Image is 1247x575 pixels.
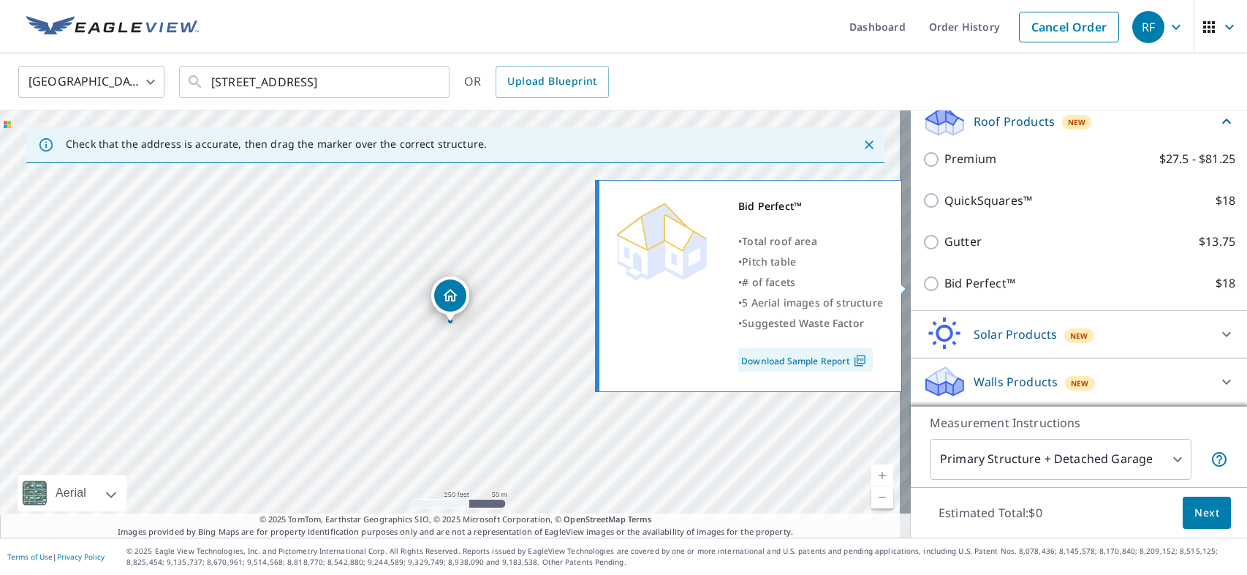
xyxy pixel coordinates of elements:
[738,196,883,217] div: Bid Perfect™
[738,348,873,372] a: Download Sample Report
[1159,150,1235,168] p: $27.5 - $81.25
[871,486,893,508] a: Current Level 17, Zoom Out
[944,150,996,168] p: Premium
[922,364,1235,399] div: Walls ProductsNew
[930,439,1191,480] div: Primary Structure + Detached Garage
[7,552,105,561] p: |
[66,138,487,151] p: Check that the address is accurate, then drag the marker over the correct structure.
[126,546,1240,568] p: © 2025 Eagle View Technologies, Inc. and Pictometry International Corp. All Rights Reserved. Repo...
[974,373,1058,391] p: Walls Products
[1210,451,1228,468] span: Your report will include the primary structure and a detached garage if one exists.
[738,231,883,252] div: •
[742,296,883,309] span: 5 Aerial images of structure
[26,16,199,38] img: EV Logo
[944,233,982,251] p: Gutter
[211,61,420,102] input: Search by address or latitude-longitude
[738,293,883,313] div: •
[738,313,883,334] div: •
[850,354,870,367] img: Pdf Icon
[1194,504,1219,522] span: Next
[922,317,1235,352] div: Solar ProductsNew
[628,514,652,525] a: Terms
[18,475,126,511] div: Aerial
[930,414,1228,432] p: Measurement Instructions
[507,72,596,91] span: Upload Blueprint
[7,552,53,562] a: Terms of Use
[742,234,817,248] span: Total roof area
[927,497,1054,529] p: Estimated Total: $0
[742,275,795,289] span: # of facets
[464,66,609,98] div: OR
[944,274,1015,293] p: Bid Perfect™
[1216,192,1235,210] p: $18
[57,552,105,562] a: Privacy Policy
[1216,274,1235,293] p: $18
[1019,12,1119,42] a: Cancel Order
[259,514,652,526] span: © 2025 TomTom, Earthstar Geographics SIO, © 2025 Microsoft Corporation, ©
[1070,330,1088,342] span: New
[871,465,893,486] a: Current Level 17, Zoom In
[1132,11,1164,43] div: RF
[496,66,608,98] a: Upload Blueprint
[738,272,883,293] div: •
[738,252,883,272] div: •
[974,326,1057,343] p: Solar Products
[431,277,469,322] div: Dropped pin, building 1, Residential property, 24471 Saradella Ct Murrieta, CA 92562
[742,316,864,330] span: Suggested Waste Factor
[1183,497,1231,530] button: Next
[944,192,1032,210] p: QuickSquares™
[51,475,91,511] div: Aerial
[1068,116,1086,128] span: New
[922,104,1235,138] div: Roof ProductsNew
[742,255,796,268] span: Pitch table
[18,61,164,102] div: [GEOGRAPHIC_DATA]
[610,196,713,284] img: Premium
[1199,233,1235,251] p: $13.75
[564,514,625,525] a: OpenStreetMap
[860,135,879,154] button: Close
[1071,377,1089,389] span: New
[974,113,1055,130] p: Roof Products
